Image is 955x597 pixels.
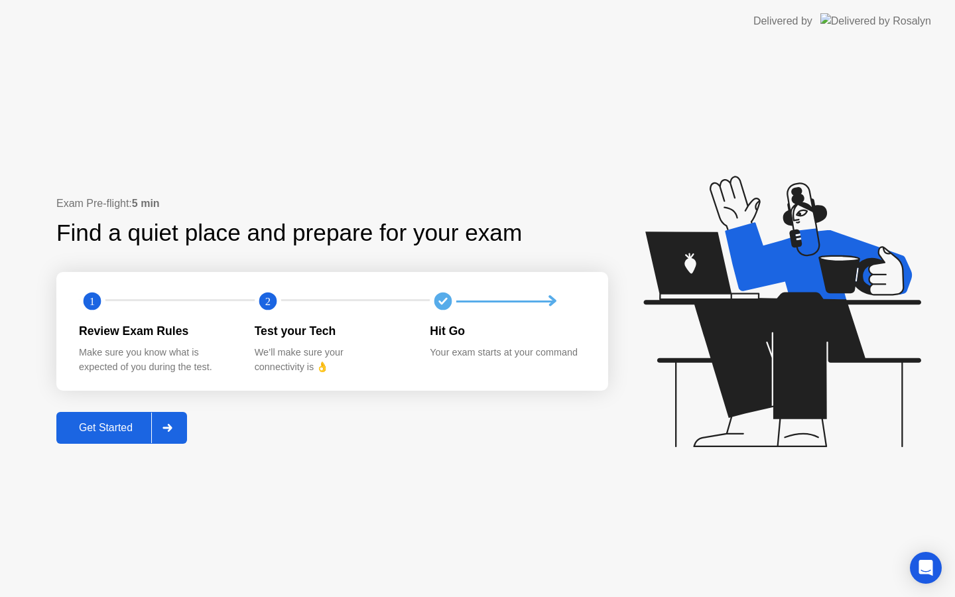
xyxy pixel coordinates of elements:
[430,322,584,340] div: Hit Go
[56,196,608,212] div: Exam Pre-flight:
[90,295,95,308] text: 1
[910,552,942,584] div: Open Intercom Messenger
[79,322,233,340] div: Review Exam Rules
[265,295,271,308] text: 2
[820,13,931,29] img: Delivered by Rosalyn
[56,412,187,444] button: Get Started
[255,346,409,374] div: We’ll make sure your connectivity is 👌
[79,346,233,374] div: Make sure you know what is expected of you during the test.
[430,346,584,360] div: Your exam starts at your command
[753,13,812,29] div: Delivered by
[56,216,524,251] div: Find a quiet place and prepare for your exam
[60,422,151,434] div: Get Started
[255,322,409,340] div: Test your Tech
[132,198,160,209] b: 5 min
